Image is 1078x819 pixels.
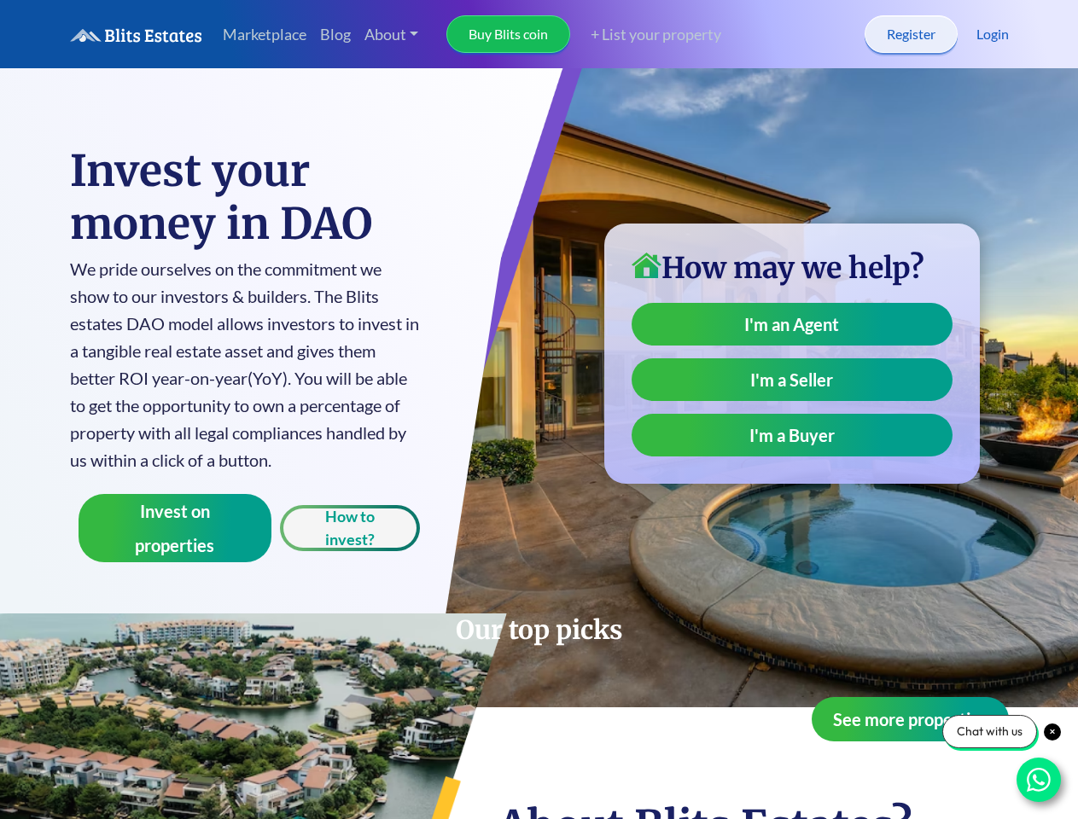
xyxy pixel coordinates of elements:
button: See more properties [812,697,1009,741]
a: About [358,16,426,53]
a: + List your property [570,23,721,46]
a: Marketplace [216,16,313,53]
div: Chat with us [942,715,1037,748]
button: Invest on properties [79,494,272,562]
a: I'm an Agent [632,303,953,346]
a: Register [865,15,958,53]
img: home-icon [632,253,661,278]
a: I'm a Buyer [632,414,953,456]
a: Login [976,24,1009,44]
h2: Our top picks [70,613,1009,646]
a: I'm a Seller [632,358,953,401]
button: How to invest? [280,505,420,551]
a: Buy Blits coin [446,15,570,53]
h3: How may we help? [632,251,953,286]
img: logo.6a08bd47fd1234313fe35534c588d03a.svg [70,28,202,43]
h1: Invest your money in DAO [70,145,421,251]
a: Blog [313,16,358,53]
p: We pride ourselves on the commitment we show to our investors & builders. The Blits estates DAO m... [70,255,421,473]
